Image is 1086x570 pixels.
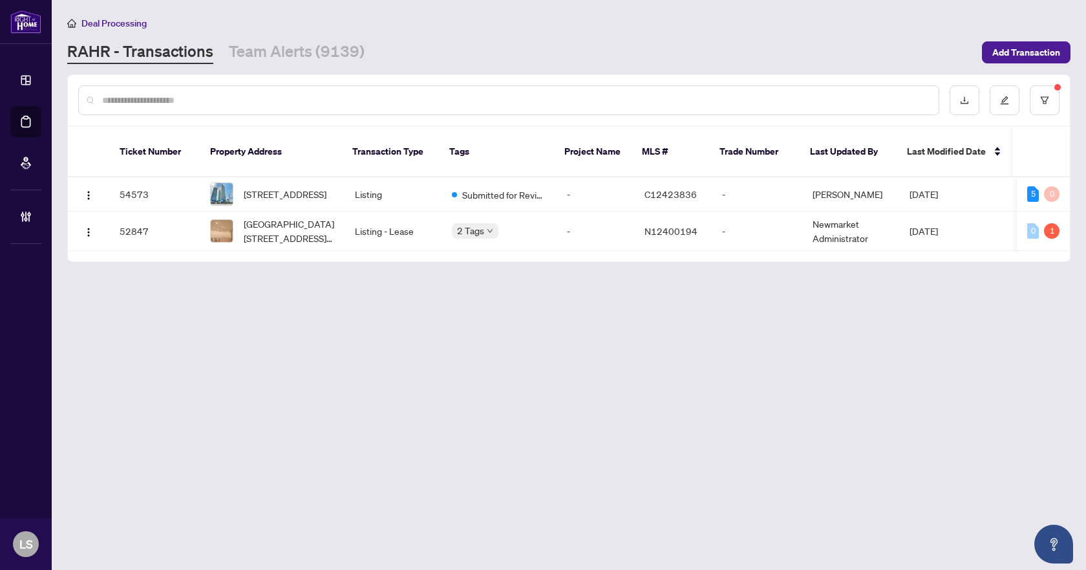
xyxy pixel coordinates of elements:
[342,127,439,177] th: Transaction Type
[554,127,632,177] th: Project Name
[200,127,342,177] th: Property Address
[83,227,94,237] img: Logo
[802,177,899,212] td: [PERSON_NAME]
[244,187,326,201] span: [STREET_ADDRESS]
[345,177,442,212] td: Listing
[10,10,41,34] img: logo
[83,190,94,201] img: Logo
[992,42,1060,63] span: Add Transaction
[439,127,554,177] th: Tags
[557,177,634,212] td: -
[557,212,634,251] td: -
[457,223,484,238] span: 2 Tags
[1030,85,1059,115] button: filter
[211,220,233,242] img: thumbnail-img
[1027,186,1039,202] div: 5
[1044,186,1059,202] div: 0
[487,228,493,234] span: down
[67,19,76,28] span: home
[982,41,1070,63] button: Add Transaction
[109,177,200,212] td: 54573
[1044,223,1059,239] div: 1
[1034,525,1073,564] button: Open asap
[109,127,200,177] th: Ticket Number
[644,188,697,200] span: C12423836
[644,225,697,237] span: N12400194
[462,188,546,202] span: Submitted for Review
[990,85,1019,115] button: edit
[19,535,33,553] span: LS
[1027,223,1039,239] div: 0
[1040,96,1049,105] span: filter
[960,96,969,105] span: download
[78,221,99,241] button: Logo
[910,225,938,237] span: [DATE]
[950,85,979,115] button: download
[910,188,938,200] span: [DATE]
[1000,96,1009,105] span: edit
[712,212,802,251] td: -
[81,17,147,29] span: Deal Processing
[709,127,800,177] th: Trade Number
[109,212,200,251] td: 52847
[897,127,1013,177] th: Last Modified Date
[345,212,442,251] td: Listing - Lease
[802,212,899,251] td: Newmarket Administrator
[211,183,233,205] img: thumbnail-img
[800,127,897,177] th: Last Updated By
[712,177,802,212] td: -
[229,41,365,64] a: Team Alerts (9139)
[907,144,986,159] span: Last Modified Date
[67,41,213,64] a: RAHR - Transactions
[244,217,334,245] span: [GEOGRAPHIC_DATA][STREET_ADDRESS][GEOGRAPHIC_DATA]
[78,184,99,204] button: Logo
[632,127,709,177] th: MLS #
